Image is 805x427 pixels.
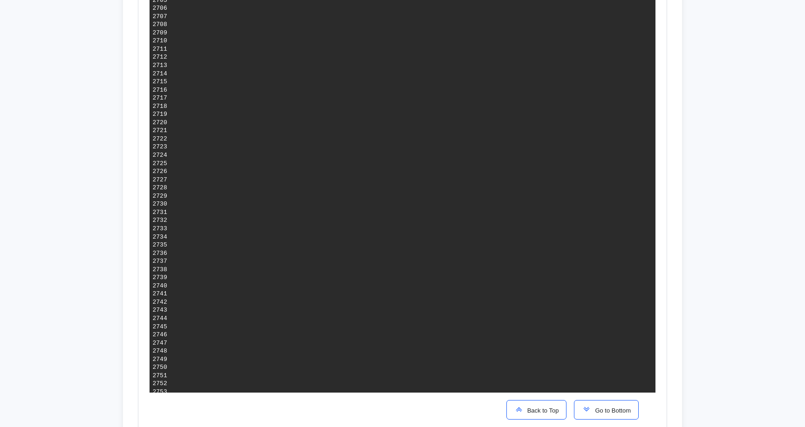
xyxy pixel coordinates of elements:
div: 2741 [153,290,167,298]
div: 2733 [153,225,167,233]
div: 2729 [153,192,167,200]
div: 2726 [153,167,167,176]
div: 2714 [153,70,167,78]
div: 2721 [153,127,167,135]
div: 2746 [153,331,167,339]
div: 2724 [153,151,167,160]
div: 2710 [153,37,167,45]
img: scroll-to-icon.svg [514,405,524,414]
div: 2740 [153,282,167,290]
div: 2752 [153,380,167,388]
div: 2717 [153,94,167,102]
div: 2751 [153,372,167,380]
div: 2711 [153,45,167,53]
div: 2734 [153,233,167,241]
div: 2722 [153,135,167,143]
span: Back to Top [524,407,559,414]
button: Go to Bottom [574,400,639,420]
div: 2715 [153,78,167,86]
img: scroll-to-icon.svg [582,405,591,414]
div: 2743 [153,306,167,314]
div: 2709 [153,29,167,37]
div: 2745 [153,323,167,331]
span: Go to Bottom [591,407,631,414]
div: 2737 [153,257,167,266]
div: 2713 [153,61,167,70]
div: 2716 [153,86,167,94]
div: 2753 [153,388,167,396]
div: 2738 [153,266,167,274]
div: 2744 [153,314,167,323]
div: 2727 [153,176,167,184]
div: 2747 [153,339,167,347]
div: 2739 [153,274,167,282]
div: 2736 [153,249,167,258]
div: 2723 [153,143,167,151]
div: 2732 [153,216,167,225]
div: 2748 [153,347,167,355]
div: 2730 [153,200,167,208]
div: 2728 [153,184,167,192]
div: 2708 [153,20,167,29]
div: 2706 [153,4,167,13]
div: 2735 [153,241,167,249]
div: 2731 [153,208,167,217]
div: 2749 [153,355,167,364]
div: 2712 [153,53,167,61]
div: 2742 [153,298,167,307]
div: 2718 [153,102,167,111]
button: Back to Top [506,400,567,420]
div: 2720 [153,119,167,127]
div: 2725 [153,160,167,168]
div: 2719 [153,110,167,119]
div: 2707 [153,13,167,21]
div: 2750 [153,363,167,372]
